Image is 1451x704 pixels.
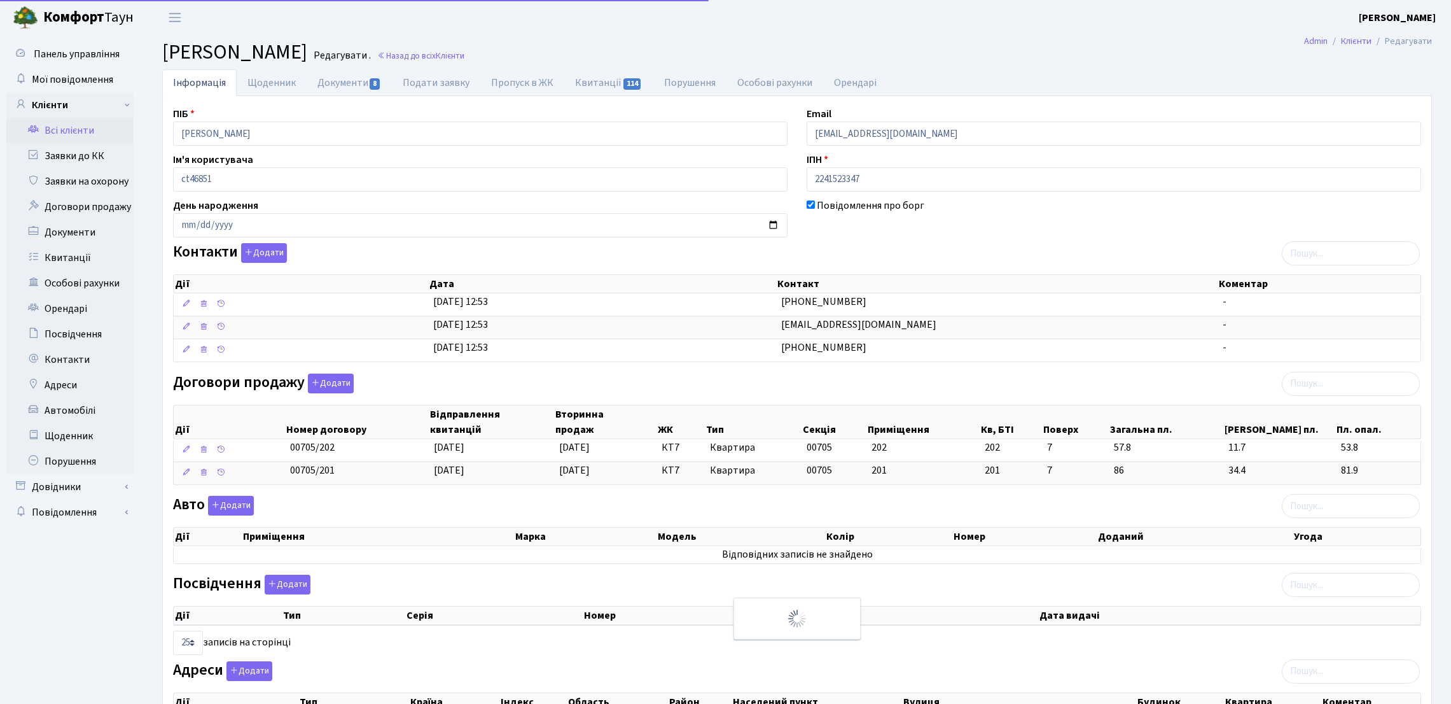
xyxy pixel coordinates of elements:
th: Приміщення [242,528,514,546]
a: Додати [205,494,254,516]
th: Модель [656,528,825,546]
span: 57.8 [1114,440,1218,455]
span: 00705/202 [290,440,335,454]
span: 7 [1047,440,1104,455]
button: Контакти [241,243,287,263]
nav: breadcrumb [1285,28,1451,55]
a: Додати [223,659,272,681]
th: Номер [952,528,1097,546]
label: Договори продажу [173,374,354,393]
a: Додати [238,241,287,264]
a: Назад до всіхКлієнти [377,50,464,62]
th: Номер договору [285,405,429,439]
span: [PERSON_NAME] [162,38,307,67]
a: Всі клієнти [6,118,134,143]
span: Мої повідомлення [32,73,113,87]
span: КТ7 [662,440,700,455]
span: 00705 [807,440,832,454]
th: Тип [705,405,802,439]
a: Орендарі [6,296,134,321]
th: Поверх [1042,405,1109,439]
span: 81.9 [1341,463,1415,478]
label: День народження [173,198,258,213]
span: 53.8 [1341,440,1415,455]
a: Довідники [6,474,134,500]
img: Обробка... [787,609,807,629]
span: 00705 [807,463,832,477]
th: Приміщення [866,405,980,439]
span: [PHONE_NUMBER] [781,341,866,355]
a: Заявки до КК [6,143,134,169]
th: Марка [514,528,656,546]
label: ПІБ [173,106,195,122]
th: Дії [174,607,282,624]
a: Квитанції [6,245,134,271]
a: Пропуск в ЖК [480,69,564,96]
span: - [1223,318,1226,332]
a: Заявки на охорону [6,169,134,194]
a: Документи [6,220,134,245]
th: Коментар [1218,275,1420,293]
button: Авто [208,496,254,516]
a: Квитанції [564,69,653,96]
button: Адреси [226,661,272,681]
span: [DATE] [559,463,590,477]
select: записів на сторінці [173,631,203,655]
a: Щоденник [237,69,307,96]
a: Посвідчення [6,321,134,347]
span: 7 [1047,463,1104,478]
a: Панель управління [6,41,134,67]
a: Порушення [653,69,726,96]
span: 202 [985,440,1037,455]
span: 34.4 [1228,463,1330,478]
a: Інформація [162,69,237,96]
a: Документи [307,69,392,96]
th: Угода [1293,528,1420,546]
a: Договори продажу [6,194,134,220]
a: [PERSON_NAME] [1359,10,1436,25]
span: - [1223,295,1226,309]
a: Порушення [6,449,134,474]
th: Дата видачі [1038,607,1420,624]
th: Загальна пл. [1109,405,1223,439]
span: Квартира [710,463,796,478]
th: Дії [174,528,242,546]
span: 202 [871,440,887,454]
th: Вторинна продаж [554,405,656,439]
button: Переключити навігацію [159,7,191,28]
a: Орендарі [823,69,887,96]
th: Колір [825,528,952,546]
a: Мої повідомлення [6,67,134,92]
span: КТ7 [662,463,700,478]
th: Дата [428,275,776,293]
th: Серія [405,607,583,624]
th: Номер [583,607,791,624]
small: Редагувати . [311,50,371,62]
a: Щоденник [6,423,134,449]
span: Таун [43,7,134,29]
a: Подати заявку [392,69,480,96]
input: Пошук... [1282,241,1420,265]
label: Повідомлення про борг [817,198,924,213]
span: [DATE] 12:53 [433,295,488,309]
span: [DATE] 12:53 [433,318,488,332]
th: Видано [791,607,1038,624]
label: Адреси [173,661,272,681]
th: Пл. опал. [1335,405,1420,439]
th: [PERSON_NAME] пл. [1223,405,1335,439]
input: Пошук... [1282,372,1420,396]
li: Редагувати [1371,34,1432,48]
label: Посвідчення [173,575,310,595]
b: Комфорт [43,7,104,27]
img: logo.png [13,5,38,31]
th: ЖК [656,405,705,439]
a: Додати [261,573,310,595]
label: Авто [173,496,254,516]
span: [EMAIL_ADDRESS][DOMAIN_NAME] [781,318,936,332]
th: Доданий [1097,528,1293,546]
th: Дії [174,405,285,439]
label: записів на сторінці [173,631,291,655]
td: Відповідних записів не знайдено [174,546,1420,563]
span: 114 [623,78,641,90]
span: Клієнти [436,50,464,62]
